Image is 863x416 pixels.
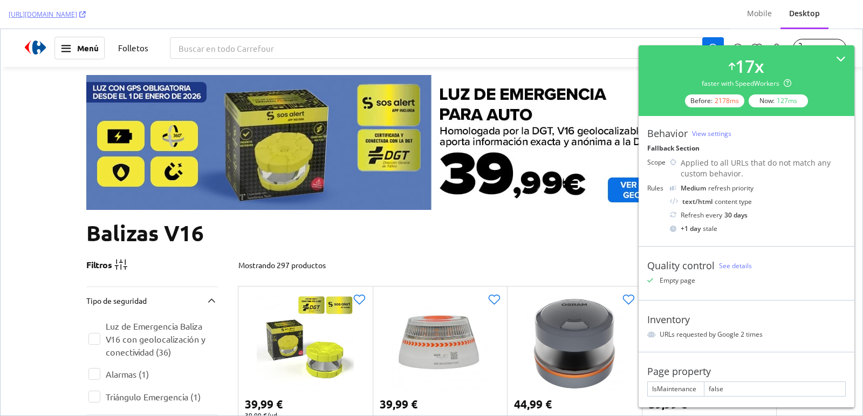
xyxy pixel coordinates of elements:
div: Desktop [789,8,820,19]
span: Buscar [702,18,730,28]
a: Ir a Carrefour.es [24,21,46,31]
div: Mi cuenta [770,13,784,25]
div: Inventory [647,313,690,325]
img: Baliza V16 Homologada con Geolocalización Orflect - Luz de emergencia conectada con DGT 3.0, eSIM... [660,266,757,363]
h1: Balizas V16 [86,190,203,216]
div: Mobile [747,8,772,19]
span: Mostrando 297 productos [238,230,325,241]
li: URLs requested by Google 2 times [647,330,846,339]
summary: Tipo de seguridad [86,262,217,281]
div: Page property [647,365,711,377]
div: 30 days [724,210,748,220]
p: Menú [77,12,98,25]
div: Refresh every [670,210,846,220]
div: faster with SpeedWorkers [702,79,791,88]
div: IsMaintenance [648,382,704,395]
label: Triángulo Emergencia (1) [86,359,201,376]
div: refresh priority [681,183,754,193]
div: Rules [647,183,666,193]
a: Menú [54,8,104,30]
img: Mi cuenta [770,13,782,25]
div: 17 x [735,54,764,79]
button: Ordenar:Seleccionar [666,225,776,247]
div: content type [670,197,846,206]
div: 127 ms [777,96,797,105]
div: Empty page [660,276,695,285]
input: Buscar en Carrefour [169,8,723,30]
a: View settings [692,129,731,138]
div: text/html [682,197,713,206]
div: stale [670,224,846,233]
div: Scope [647,158,666,167]
div: Medium [681,183,706,193]
div: 2178 ms [715,96,739,105]
div: Quality control [647,260,715,271]
img: Baliza V16 Homologada con Geolocalización SOS Flash - Luz de emergencia conectada con DGT 3.0, eS... [391,266,488,363]
span: Tu cesta está vacía [815,15,840,23]
a: Folletos [118,14,148,23]
label: Alarmas (1) [86,337,149,353]
div: false [704,382,845,395]
a: See details [719,261,752,270]
span: 39,99 €/ud [244,383,277,390]
img: j32suk7ufU7viAAAAAElFTkSuQmCC [670,185,676,190]
p: Tipo de seguridad [86,266,167,277]
a: Ir al carrito de compra [798,13,840,25]
span: 39,99 € [244,370,282,380]
div: Before: [685,94,744,107]
img: Baliza V16 Homologada con Geolocalización iWottolight - Luz de emergencia conectada con DGT 3.0, ... [256,266,353,363]
div: Applied to all URLs that do not match any custom behavior. [681,158,846,179]
span: 39,99 € [379,370,417,380]
img: Baliza V16 Homologada con Geolocalización Osram - Luz de emergencia conectada con DGT 3.0, eSIM, ... [525,266,622,363]
img: Ir a Carrefour.es [24,8,46,29]
div: Fallback Section [647,144,846,153]
div: Behavior [647,127,688,139]
span: 39,99 € [648,370,686,380]
span: 44,99 € [513,370,551,380]
span: Filtros [86,229,127,242]
a: [URL][DOMAIN_NAME] [9,10,86,19]
div: Now: [749,94,808,107]
div: + 1 day [681,224,701,233]
label: Luz de Emergencia Baliza V16 con geolocalización y conectividad (36) [86,289,217,330]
